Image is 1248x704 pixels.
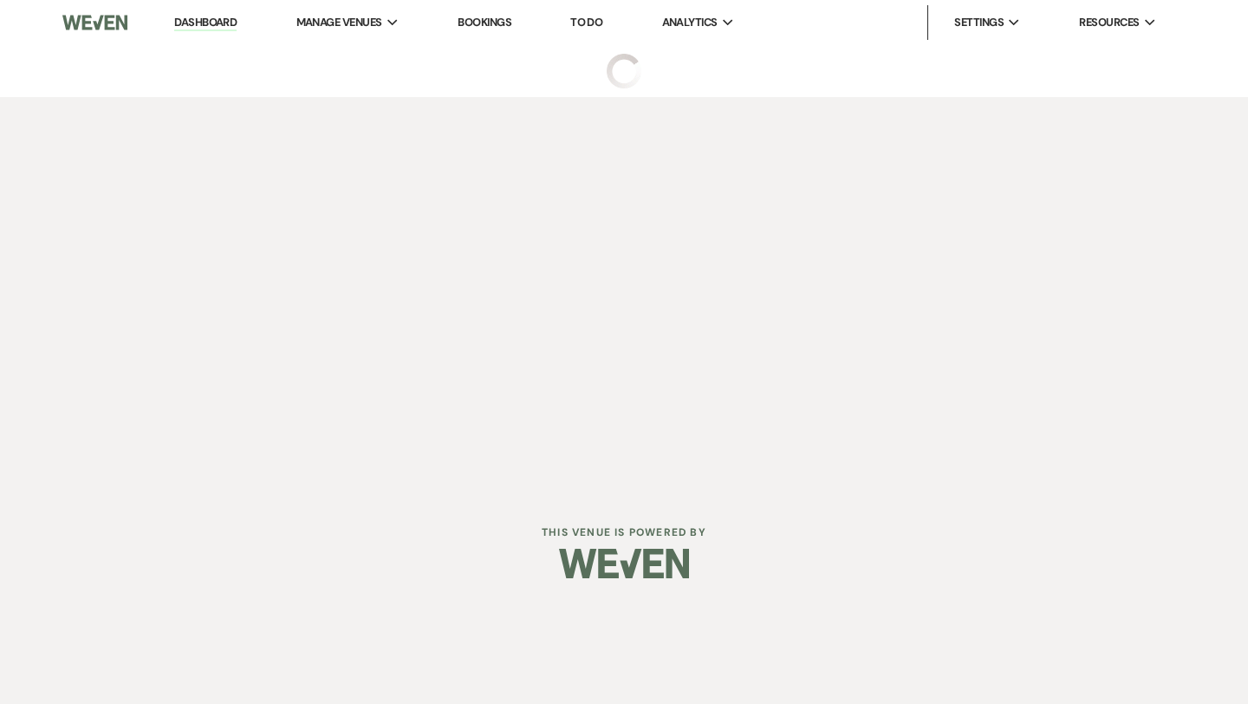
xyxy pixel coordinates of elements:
span: Settings [954,14,1004,31]
img: Weven Logo [62,4,127,41]
img: Weven Logo [559,533,689,594]
span: Resources [1079,14,1139,31]
a: To Do [570,15,602,29]
a: Dashboard [174,15,237,31]
img: loading spinner [607,54,641,88]
a: Bookings [458,15,511,29]
span: Manage Venues [296,14,382,31]
span: Analytics [662,14,718,31]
